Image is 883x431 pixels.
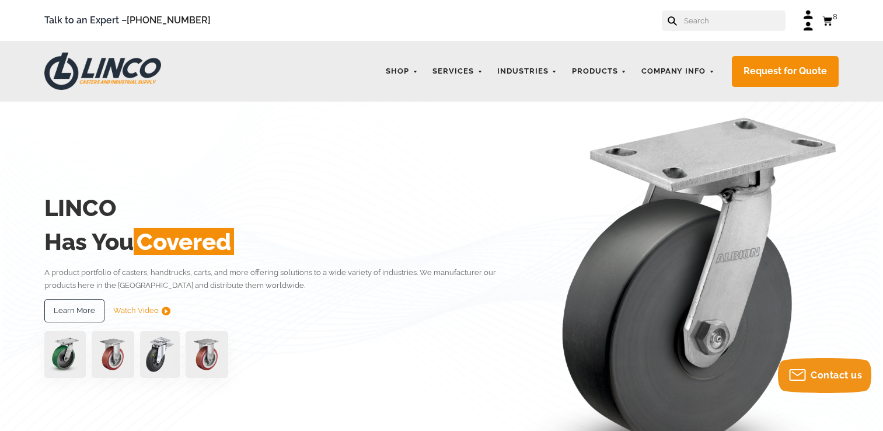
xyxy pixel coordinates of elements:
button: Contact us [778,358,871,393]
a: [PERSON_NAME] [803,9,813,20]
input: Search [683,11,786,31]
h2: LINCO [44,191,519,225]
span: Talk to an Expert – [44,13,211,29]
a: Log out [803,20,813,32]
a: [PHONE_NUMBER] [127,15,211,26]
span: Contact us [811,370,862,381]
a: Request for Quote [732,56,839,87]
span: 8 [833,12,837,21]
span: Covered [134,228,234,255]
h2: Has You [44,225,519,259]
img: LINCO CASTERS & INDUSTRIAL SUPPLY [44,53,161,90]
a: Watch Video [113,299,170,322]
img: subtract.png [162,307,170,315]
img: pn3orx8a-94725-1-1-.png [44,331,86,378]
img: lvwpp200rst849959jpg-30522-removebg-preview-1.png [140,331,180,378]
a: Industries [491,60,563,83]
a: Shop [380,60,424,83]
img: capture-59611-removebg-preview-1.png [186,331,228,378]
a: Services [427,60,488,83]
p: A product portfolio of casters, handtrucks, carts, and more offering solutions to a wide variety ... [44,266,519,291]
a: 8 [822,13,839,28]
a: Products [566,60,633,83]
a: Learn More [44,299,104,322]
a: Company Info [636,60,721,83]
img: capture-59611-removebg-preview-1.png [92,331,134,378]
